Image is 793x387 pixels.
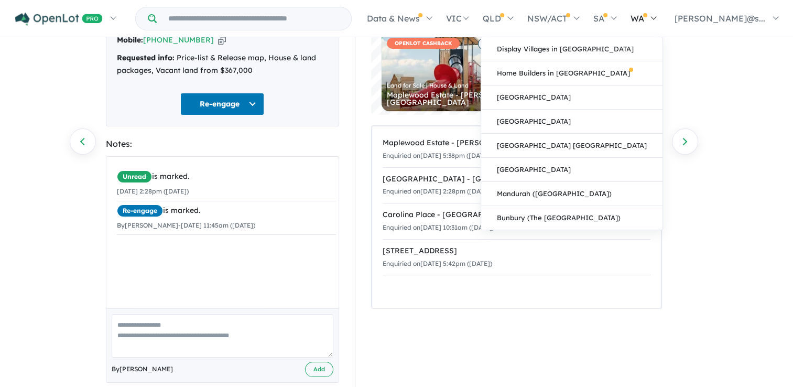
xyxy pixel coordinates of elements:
span: 22 AVAILABLE [478,38,534,50]
small: [DATE] 2:28pm ([DATE]) [117,187,189,195]
a: [STREET_ADDRESS]Enquiried on[DATE] 5:42pm ([DATE]) [383,239,650,276]
div: Maplewood Estate - [PERSON_NAME][GEOGRAPHIC_DATA] [383,137,650,149]
strong: Requested info: [117,53,175,62]
div: is marked. [117,205,336,217]
div: [GEOGRAPHIC_DATA] - [GEOGRAPHIC_DATA] [383,173,650,186]
a: [PHONE_NUMBER] [143,35,214,45]
div: Land for Sale | House & Land [387,83,534,89]
a: Display Villages in [GEOGRAPHIC_DATA] [481,37,662,61]
a: Mandurah ([GEOGRAPHIC_DATA]) [481,182,662,206]
span: OPENLOT CASHBACK [387,38,460,49]
div: is marked. [117,170,336,183]
button: Re-engage [180,93,264,115]
div: Price-list & Release map, House & land packages, Vacant land from $367,000 [117,52,328,77]
a: [GEOGRAPHIC_DATA] [GEOGRAPHIC_DATA] [481,134,662,158]
button: Add [305,362,333,377]
strong: Mobile: [117,35,143,45]
a: [GEOGRAPHIC_DATA] [481,158,662,182]
div: [STREET_ADDRESS] [383,245,650,257]
span: Unread [117,170,152,183]
small: Enquiried on [DATE] 5:38pm ([DATE]) [383,152,492,159]
a: [GEOGRAPHIC_DATA] [481,85,662,110]
span: By [PERSON_NAME] [112,364,173,374]
a: Home Builders in [GEOGRAPHIC_DATA] [481,61,662,85]
a: [GEOGRAPHIC_DATA] [481,110,662,134]
a: Bunbury (The [GEOGRAPHIC_DATA]) [481,206,662,230]
small: Enquiried on [DATE] 2:28pm ([DATE]) [383,187,492,195]
a: Maplewood Estate - [PERSON_NAME][GEOGRAPHIC_DATA]Enquiried on[DATE] 5:38pm ([DATE]) [383,132,650,168]
span: Re-engage [117,205,163,217]
small: Enquiried on [DATE] 10:31am ([DATE]) [383,223,494,231]
input: Try estate name, suburb, builder or developer [159,7,349,30]
span: [PERSON_NAME]@s... [675,13,765,24]
div: Notes: [106,137,339,151]
div: Carolina Place - [GEOGRAPHIC_DATA] [383,209,650,221]
a: OPENLOT CASHBACK 22 AVAILABLE Land for Sale | House & Land Maplewood Estate - [PERSON_NAME][GEOGR... [382,33,539,111]
small: Enquiried on [DATE] 5:42pm ([DATE]) [383,260,492,267]
img: Openlot PRO Logo White [15,13,103,26]
button: Copy [218,35,226,46]
div: Maplewood Estate - [PERSON_NAME][GEOGRAPHIC_DATA] [387,91,534,106]
small: By [PERSON_NAME] - [DATE] 11:45am ([DATE]) [117,221,255,229]
a: Carolina Place - [GEOGRAPHIC_DATA]Enquiried on[DATE] 10:31am ([DATE]) [383,203,650,240]
a: [GEOGRAPHIC_DATA] - [GEOGRAPHIC_DATA]Enquiried on[DATE] 2:28pm ([DATE]) [383,167,650,204]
